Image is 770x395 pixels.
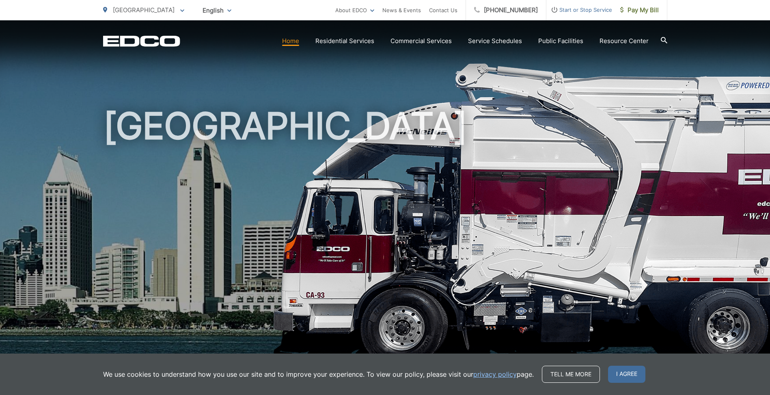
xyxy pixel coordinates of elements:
span: I agree [608,366,645,383]
a: Service Schedules [468,36,522,46]
a: Contact Us [429,5,457,15]
a: Home [282,36,299,46]
span: [GEOGRAPHIC_DATA] [113,6,175,14]
a: Resource Center [600,36,649,46]
span: English [196,3,237,17]
a: Tell me more [542,366,600,383]
a: privacy policy [473,369,517,379]
a: About EDCO [335,5,374,15]
a: EDCD logo. Return to the homepage. [103,35,180,47]
a: Public Facilities [538,36,583,46]
p: We use cookies to understand how you use our site and to improve your experience. To view our pol... [103,369,534,379]
span: Pay My Bill [620,5,659,15]
a: Residential Services [315,36,374,46]
h1: [GEOGRAPHIC_DATA] [103,106,667,363]
a: News & Events [382,5,421,15]
a: Commercial Services [390,36,452,46]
